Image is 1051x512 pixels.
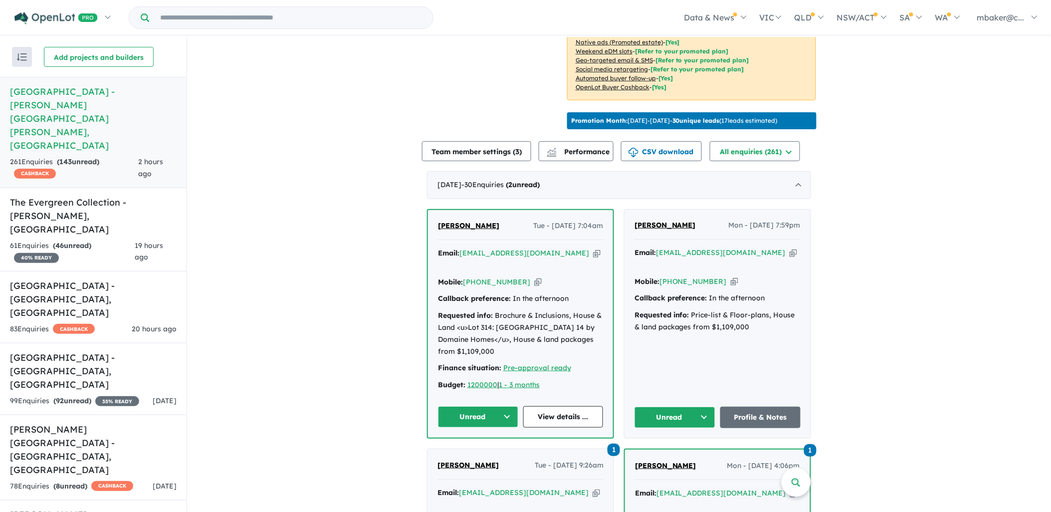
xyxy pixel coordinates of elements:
strong: Callback preference: [438,294,511,303]
strong: Requested info: [438,311,493,320]
a: Profile & Notes [720,407,801,428]
img: sort.svg [17,53,27,61]
div: 99 Enquir ies [10,395,139,407]
a: 1 [804,443,817,457]
button: Add projects and builders [44,47,154,67]
a: [PHONE_NUMBER] [463,277,530,286]
a: [EMAIL_ADDRESS][DOMAIN_NAME] [459,249,589,257]
a: 1 - 3 months [499,380,540,389]
strong: ( unread) [57,157,99,166]
span: [Yes] [658,74,673,82]
strong: Requested info: [634,310,689,319]
span: 3 [515,147,519,156]
span: Performance [548,147,610,156]
a: [PERSON_NAME] [438,220,499,232]
strong: Email: [634,248,656,257]
span: CASHBACK [14,169,56,179]
p: [DATE] - [DATE] - ( 17 leads estimated) [571,116,778,125]
span: 92 [56,396,64,405]
div: In the afternoon [438,293,603,305]
h5: [PERSON_NAME][GEOGRAPHIC_DATA] - [GEOGRAPHIC_DATA] , [GEOGRAPHIC_DATA] [10,423,177,477]
span: mbaker@c... [977,12,1025,22]
button: Copy [534,277,542,287]
u: Automated buyer follow-up [576,74,656,82]
span: [PERSON_NAME] [438,221,499,230]
input: Try estate name, suburb, builder or developer [151,7,431,28]
span: 35 % READY [95,396,139,406]
strong: Mobile: [634,277,659,286]
strong: Callback preference: [634,293,707,302]
button: All enquiries (261) [710,141,800,161]
h5: [GEOGRAPHIC_DATA] - [GEOGRAPHIC_DATA] , [GEOGRAPHIC_DATA] [10,279,177,319]
strong: Mobile: [438,277,463,286]
button: Performance [539,141,614,161]
strong: Email: [438,249,459,257]
div: [DATE] [427,171,811,199]
span: [DATE] [153,396,177,405]
u: Geo-targeted email & SMS [576,56,653,64]
button: Unread [634,407,715,428]
a: [EMAIL_ADDRESS][DOMAIN_NAME] [656,248,786,257]
a: Pre-approval ready [503,363,571,372]
span: 20 hours ago [132,324,177,333]
span: [PERSON_NAME] [634,221,696,230]
div: Price-list & Floor-plans, House & land packages from $1,109,000 [634,309,801,333]
u: Social media retargeting [576,65,648,73]
span: 8 [56,482,60,491]
strong: ( unread) [53,482,87,491]
span: [PERSON_NAME] [437,461,499,470]
strong: ( unread) [53,241,91,250]
span: CASHBACK [91,481,133,491]
span: Tue - [DATE] 7:04am [533,220,603,232]
span: Tue - [DATE] 9:26am [535,460,604,472]
span: [Refer to your promoted plan] [650,65,744,73]
a: [EMAIL_ADDRESS][DOMAIN_NAME] [459,488,589,497]
h5: [GEOGRAPHIC_DATA] - [PERSON_NAME][GEOGRAPHIC_DATA][PERSON_NAME] , [GEOGRAPHIC_DATA] [10,85,177,152]
span: [Refer to your promoted plan] [635,47,729,55]
h5: The Evergreen Collection - [PERSON_NAME] , [GEOGRAPHIC_DATA] [10,196,177,236]
div: 261 Enquir ies [10,156,138,180]
span: [Yes] [652,83,666,91]
div: Brochure & Inclusions, House & Land <u>Lot 314: [GEOGRAPHIC_DATA] 14 by Domaine Homes</u>, House ... [438,310,603,357]
div: 61 Enquir ies [10,240,135,264]
span: 143 [59,157,72,166]
span: 1 [608,444,620,456]
strong: Finance situation: [438,363,501,372]
a: View details ... [523,406,604,428]
h5: [GEOGRAPHIC_DATA] - [GEOGRAPHIC_DATA] , [GEOGRAPHIC_DATA] [10,351,177,391]
span: 2 [508,180,512,189]
img: Openlot PRO Logo White [14,12,98,24]
div: | [438,379,603,391]
span: 40 % READY [14,253,59,263]
span: [Yes] [665,38,680,46]
span: Mon - [DATE] 4:06pm [727,460,800,472]
span: [PERSON_NAME] [635,461,696,470]
span: 2 hours ago [138,157,163,178]
span: [Refer to your promoted plan] [655,56,749,64]
img: download icon [629,148,638,158]
u: Native ads (Promoted estate) [576,38,663,46]
strong: Budget: [438,380,465,389]
u: Weekend eDM slots [576,47,632,55]
button: CSV download [621,141,702,161]
span: 1 [804,444,817,457]
span: 19 hours ago [135,241,163,262]
b: Promotion Month: [571,117,628,124]
a: 1200000 [467,380,497,389]
strong: Email: [437,488,459,497]
a: [PERSON_NAME] [634,220,696,232]
button: Copy [790,248,797,258]
img: line-chart.svg [547,148,556,153]
img: bar-chart.svg [547,151,557,157]
u: OpenLot Buyer Cashback [576,83,649,91]
div: 83 Enquir ies [10,323,95,335]
button: Copy [593,488,600,498]
span: [DATE] [153,482,177,491]
button: Copy [593,248,601,258]
span: CASHBACK [53,324,95,334]
strong: ( unread) [506,180,540,189]
a: [PERSON_NAME] [437,460,499,472]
